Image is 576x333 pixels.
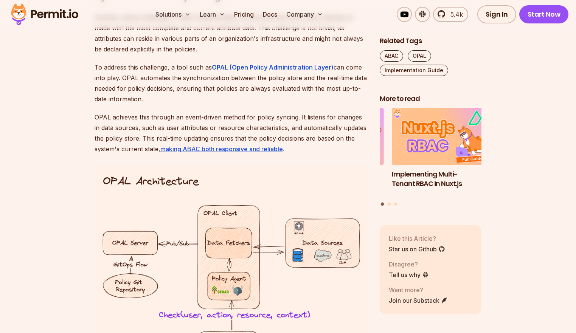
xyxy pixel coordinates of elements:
[388,203,391,206] button: Go to slide 2
[282,108,384,166] img: Policy-Based Access Control (PBAC) Isn’t as Great as You Think
[95,62,368,104] p: To address this challenge, a tool such as can come into play. OPAL automates the synchronization ...
[95,12,368,54] p: Another critical challenge in ABAC implementation is ensuring that every policy decision is made ...
[152,7,194,22] button: Solutions
[381,203,384,206] button: Go to slide 1
[282,108,384,198] li: 3 of 3
[477,5,516,23] a: Sign In
[392,108,494,198] a: Implementing Multi-Tenant RBAC in Nuxt.jsImplementing Multi-Tenant RBAC in Nuxt.js
[519,5,569,23] a: Start Now
[160,145,283,153] a: making ABAC both responsive and reliable
[380,65,448,76] a: Implementation Guide
[260,7,280,22] a: Docs
[380,36,482,46] h2: Related Tags
[197,7,228,22] button: Learn
[392,108,494,198] li: 1 of 3
[389,260,429,269] p: Disagree?
[212,64,334,71] a: OPAL (Open Policy Administration Layer)
[380,94,482,104] h2: More to read
[380,108,482,207] div: Posts
[408,50,431,62] a: OPAL
[95,112,368,154] p: OPAL achieves this through an event-driven method for policy syncing. It listens for changes in d...
[392,170,494,189] h3: Implementing Multi-Tenant RBAC in Nuxt.js
[8,2,82,27] img: Permit logo
[394,203,397,206] button: Go to slide 3
[389,245,445,254] a: Star us on Github
[389,296,448,305] a: Join our Substack
[283,7,326,22] button: Company
[392,108,494,166] img: Implementing Multi-Tenant RBAC in Nuxt.js
[282,170,384,198] h3: Policy-Based Access Control (PBAC) Isn’t as Great as You Think
[389,270,429,279] a: Tell us why
[380,50,403,62] a: ABAC
[389,234,445,243] p: Like this Article?
[446,10,463,19] span: 5.4k
[231,7,257,22] a: Pricing
[433,7,468,22] a: 5.4k
[389,285,448,294] p: Want more?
